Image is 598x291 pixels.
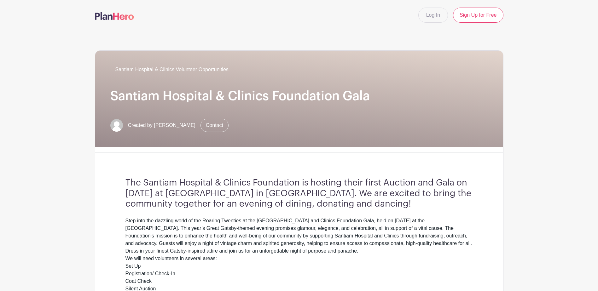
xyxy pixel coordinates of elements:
[110,88,488,104] h1: Santiam Hospital & Clinics Foundation Gala
[128,122,195,129] span: Created by [PERSON_NAME]
[125,178,473,209] h3: The Santiam Hospital & Clinics Foundation is hosting their first Auction and Gala on [DATE] at [G...
[200,119,229,132] a: Contact
[95,12,134,20] img: logo-507f7623f17ff9eddc593b1ce0a138ce2505c220e1c5a4e2b4648c50719b7d32.svg
[418,8,448,23] a: Log In
[115,66,229,73] span: Santiam Hospital & Clinics Volunteer Opportunities
[453,8,503,23] a: Sign Up for Free
[110,119,123,132] img: default-ce2991bfa6775e67f084385cd625a349d9dcbb7a52a09fb2fda1e96e2d18dcdb.png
